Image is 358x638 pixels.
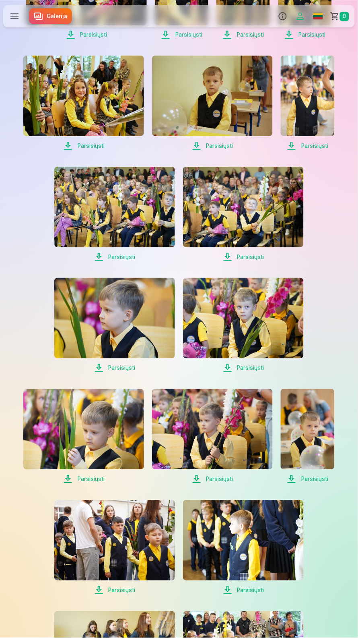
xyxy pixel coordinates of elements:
[54,586,175,595] span: Parsisiųsti
[152,474,273,484] span: Parsisiųsti
[183,363,304,373] span: Parsisiųsti
[216,30,270,39] span: Parsisiųsti
[29,8,72,24] a: Galerija
[54,278,175,373] a: Parsisiųsti
[152,56,273,151] a: Parsisiųsti
[23,56,144,151] a: Parsisiųsti
[278,30,332,39] span: Parsisiųsti
[155,30,208,39] span: Parsisiųsti
[54,167,175,262] a: Parsisiųsti
[152,141,273,151] span: Parsisiųsti
[183,252,304,262] span: Parsisiųsti
[183,278,304,373] a: Parsisiųsti
[54,252,175,262] span: Parsisiųsti
[23,141,144,151] span: Parsisiųsti
[274,5,292,27] button: Info
[340,12,349,21] span: 0
[327,5,355,27] a: Krepšelis0
[152,389,273,484] a: Parsisiųsti
[281,141,334,151] span: Parsisiųsti
[281,389,334,484] a: Parsisiųsti
[309,5,327,27] a: Global
[26,30,147,39] span: Parsisiųsti
[183,586,304,595] span: Parsisiųsti
[183,167,304,262] a: Parsisiųsti
[54,500,175,595] a: Parsisiųsti
[23,474,144,484] span: Parsisiųsti
[292,5,309,27] button: Profilis
[183,500,304,595] a: Parsisiųsti
[23,389,144,484] a: Parsisiųsti
[281,474,334,484] span: Parsisiųsti
[281,56,334,151] a: Parsisiųsti
[54,363,175,373] span: Parsisiųsti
